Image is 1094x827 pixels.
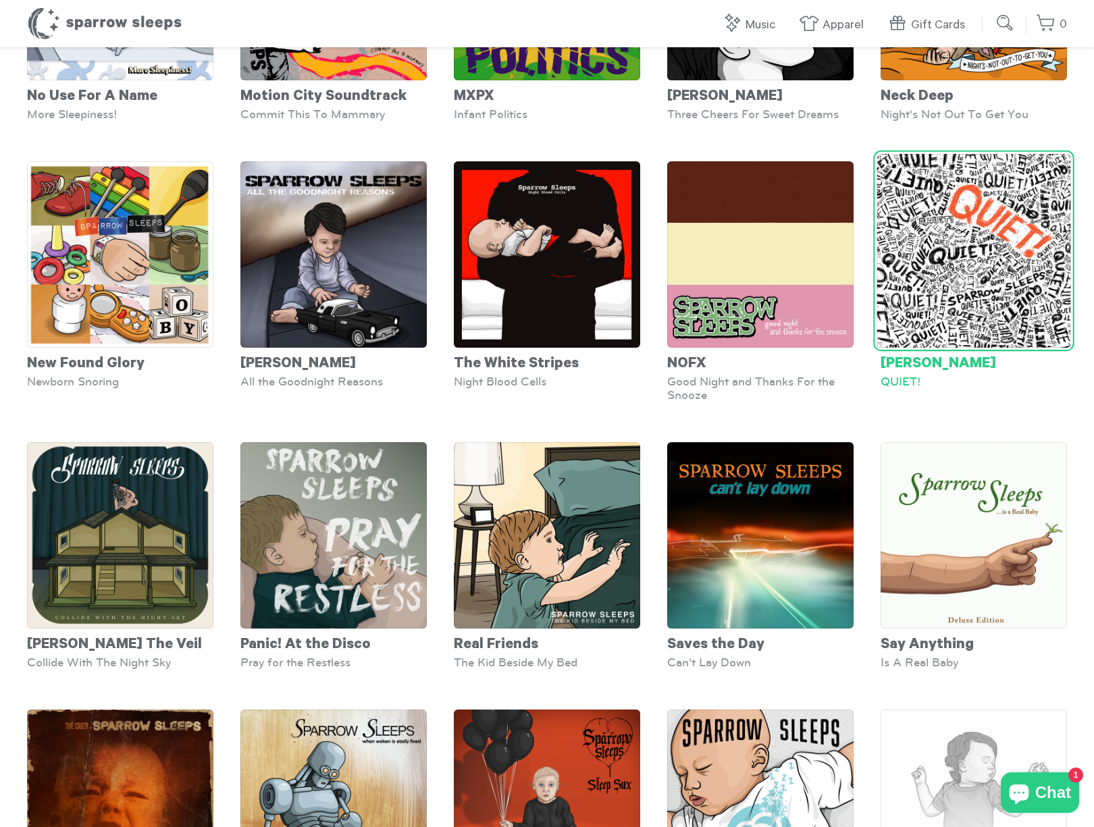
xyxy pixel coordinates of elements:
[240,656,427,669] div: Pray for the Restless
[240,375,427,388] div: All the Goodnight Reasons
[992,9,1019,36] input: Submit
[667,80,854,107] div: [PERSON_NAME]
[454,442,640,669] a: Real Friends The Kid Beside My Bed
[27,161,213,348] img: SS-NewbornSnoring-Cover-1600x1600_grande.png
[27,375,213,388] div: Newborn Snoring
[27,442,213,629] img: PierceTheVeil-CollideWiththeNightSky-Cover_grande.png
[1036,10,1067,39] a: 0
[454,161,640,388] a: The White Stripes Night Blood Cells
[240,107,427,121] div: Commit This To Mammary
[667,161,854,402] a: NOFX Good Night and Thanks For the Snooze
[27,442,213,669] a: [PERSON_NAME] The Veil Collide With The Night Sky
[240,442,427,669] a: Panic! At the Disco Pray for the Restless
[454,80,640,107] div: MXPX
[27,7,182,41] h1: Sparrow Sleeps
[240,348,427,375] div: [PERSON_NAME]
[881,442,1067,629] img: SayAnything-IsARealBaby_DeluxeEdition_1_grande.png
[667,348,854,375] div: NOFX
[667,375,854,402] div: Good Night and Thanks For the Snooze
[240,161,427,348] img: Nickelback-AllTheGoodnightReasons-Cover_1_grande.png
[881,161,1067,388] a: [PERSON_NAME] QUIET!
[881,375,1067,388] div: QUIET!
[881,442,1067,669] a: Say Anything Is A Real Baby
[887,11,972,40] a: Gift Cards
[454,348,640,375] div: The White Stripes
[454,107,640,121] div: Infant Politics
[997,772,1083,816] inbox-online-store-chat: Shopify online store chat
[454,656,640,669] div: The Kid Beside My Bed
[454,442,640,629] img: SS-TheKidBesideMyBed-Cover-1600x1600_grande.png
[454,161,640,348] img: SparrowSleeps-TheWhiteStripes-NightBloodCells-Cover_grande.png
[27,161,213,388] a: New Found Glory Newborn Snoring
[27,348,213,375] div: New Found Glory
[667,442,854,669] a: Saves the Day Can't Lay Down
[799,11,870,40] a: Apparel
[877,154,1070,348] img: SS-Quiet-Cover-1600x1600_grande.jpg
[881,656,1067,669] div: Is A Real Baby
[27,80,213,107] div: No Use For A Name
[667,656,854,669] div: Can't Lay Down
[27,629,213,656] div: [PERSON_NAME] The Veil
[454,629,640,656] div: Real Friends
[722,11,782,40] a: Music
[667,442,854,629] img: SS-CantLayDown-1600x1600_grande.png
[881,348,1067,375] div: [PERSON_NAME]
[454,375,640,388] div: Night Blood Cells
[881,107,1067,121] div: Night's Not Out To Get You
[240,80,427,107] div: Motion City Soundtrack
[240,442,427,629] img: SparrowSleeps-PrayfortheRestless-cover_grande.png
[881,80,1067,107] div: Neck Deep
[240,629,427,656] div: Panic! At the Disco
[27,107,213,121] div: More Sleepiness!
[240,161,427,388] a: [PERSON_NAME] All the Goodnight Reasons
[881,629,1067,656] div: Say Anything
[667,107,854,121] div: Three Cheers For Sweet Dreams
[27,656,213,669] div: Collide With The Night Sky
[667,629,854,656] div: Saves the Day
[667,161,854,348] img: SS-GoodNightAndThanksForTheSnooze-Cover-1600x1600_grande.jpg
